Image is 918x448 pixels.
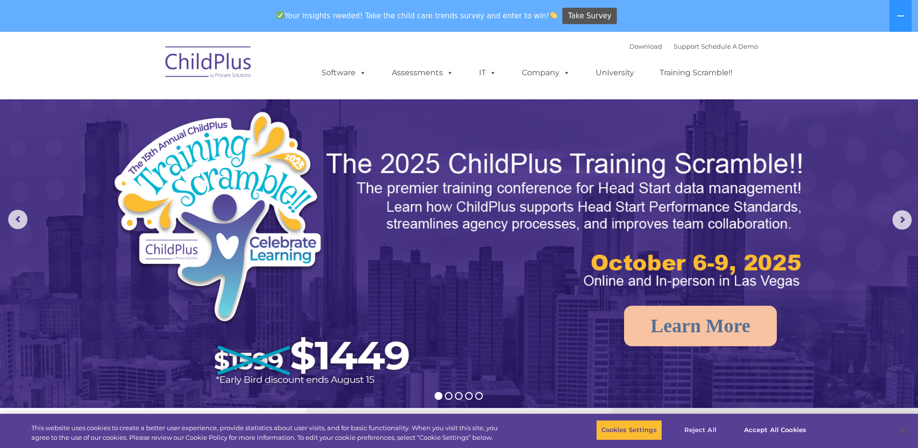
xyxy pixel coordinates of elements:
button: Reject All [670,420,731,440]
span: Last name [134,64,163,71]
a: Take Survey [562,8,617,25]
img: ✅ [277,12,284,19]
a: Company [512,63,580,82]
button: Accept All Cookies [739,420,812,440]
a: Assessments [382,63,463,82]
a: Download [629,42,662,50]
button: Cookies Settings [596,420,662,440]
span: Take Survey [568,8,612,25]
button: Close [892,420,913,441]
a: Software [312,63,376,82]
a: Schedule A Demo [701,42,758,50]
a: IT [469,63,506,82]
img: ChildPlus by Procare Solutions [160,40,257,88]
a: Learn More [624,306,777,346]
span: Phone number [134,103,175,110]
img: 👏 [550,12,557,19]
a: Support [674,42,699,50]
a: Training Scramble!! [650,63,742,82]
span: Your insights needed! Take the child care trends survey and enter to win! [273,6,561,25]
font: | [629,42,758,50]
a: University [586,63,644,82]
div: This website uses cookies to create a better user experience, provide statistics about user visit... [31,423,505,442]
